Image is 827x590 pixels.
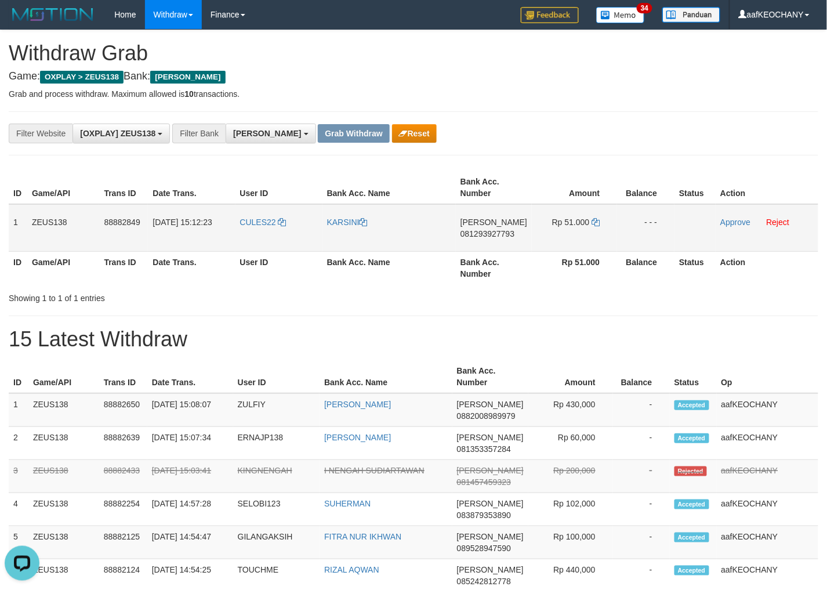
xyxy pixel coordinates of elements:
th: User ID [235,251,322,284]
img: MOTION_logo.png [9,6,97,23]
span: Rejected [674,466,707,476]
td: ZEUS138 [28,393,99,427]
div: Showing 1 to 1 of 1 entries [9,288,336,304]
td: - [613,526,670,559]
td: SELOBI123 [233,493,320,526]
span: [PERSON_NAME] [460,218,527,227]
a: KARSINI [327,218,368,227]
a: Approve [720,218,750,227]
td: ERNAJP138 [233,427,320,460]
span: Accepted [674,533,709,542]
button: Grab Withdraw [318,124,389,143]
span: [PERSON_NAME] [233,129,301,138]
th: Op [717,360,818,393]
img: panduan.png [662,7,720,23]
span: Accepted [674,400,709,410]
th: Rp 51.000 [532,251,617,284]
button: [PERSON_NAME] [226,124,315,143]
td: aafKEOCHANY [717,427,818,460]
span: Copy 081457459323 to clipboard [457,477,511,487]
th: User ID [233,360,320,393]
span: 34 [637,3,652,13]
td: ZULFIY [233,393,320,427]
td: aafKEOCHANY [717,526,818,559]
td: [DATE] 15:08:07 [147,393,233,427]
th: Bank Acc. Name [322,171,456,204]
th: Trans ID [99,251,148,284]
th: Date Trans. [148,171,235,204]
h4: Game: Bank: [9,71,818,82]
td: - [613,493,670,526]
th: Bank Acc. Number [456,251,532,284]
td: - [613,427,670,460]
td: aafKEOCHANY [717,460,818,493]
a: CULES22 [240,218,286,227]
td: ZEUS138 [28,526,99,559]
span: Copy 083879353890 to clipboard [457,511,511,520]
h1: Withdraw Grab [9,42,818,65]
th: Amount [532,171,617,204]
h1: 15 Latest Withdraw [9,328,818,351]
th: Trans ID [99,360,147,393]
a: FITRA NUR IKHWAN [324,532,401,541]
span: [PERSON_NAME] [457,499,524,508]
td: Rp 100,000 [528,526,613,559]
th: ID [9,171,27,204]
span: Copy 081353357284 to clipboard [457,444,511,454]
th: Amount [528,360,613,393]
td: 88882650 [99,393,147,427]
td: 2 [9,427,28,460]
th: Date Trans. [148,251,235,284]
th: ID [9,251,27,284]
a: [PERSON_NAME] [324,400,391,409]
th: Game/API [27,171,100,204]
td: Rp 430,000 [528,393,613,427]
td: KINGNENGAH [233,460,320,493]
img: Feedback.jpg [521,7,579,23]
th: Bank Acc. Number [452,360,528,393]
th: Status [674,171,716,204]
td: 4 [9,493,28,526]
td: GILANGAKSIH [233,526,320,559]
td: 1 [9,393,28,427]
p: Grab and process withdraw. Maximum allowed is transactions. [9,88,818,100]
td: [DATE] 15:03:41 [147,460,233,493]
td: 88882639 [99,427,147,460]
th: ID [9,360,28,393]
td: ZEUS138 [28,493,99,526]
td: - [613,460,670,493]
td: ZEUS138 [28,460,99,493]
button: Open LiveChat chat widget [5,5,39,39]
th: Action [716,171,818,204]
td: 1 [9,204,27,252]
td: 88882254 [99,493,147,526]
strong: 10 [184,89,194,99]
td: 88882125 [99,526,147,559]
th: Balance [617,251,674,284]
td: ZEUS138 [27,204,100,252]
td: Rp 200,000 [528,460,613,493]
button: [OXPLAY] ZEUS138 [72,124,170,143]
td: - - - [617,204,674,252]
span: [PERSON_NAME] [457,433,524,442]
td: Rp 102,000 [528,493,613,526]
span: Copy 089528947590 to clipboard [457,544,511,553]
span: Rp 51.000 [552,218,590,227]
td: aafKEOCHANY [717,393,818,427]
span: Copy 0882008989979 to clipboard [457,411,516,421]
th: Balance [613,360,670,393]
span: [OXPLAY] ZEUS138 [80,129,155,138]
th: Status [670,360,717,393]
td: [DATE] 14:54:47 [147,526,233,559]
a: RIZAL AQWAN [324,565,379,574]
td: ZEUS138 [28,427,99,460]
td: [DATE] 15:07:34 [147,427,233,460]
td: 5 [9,526,28,559]
span: Accepted [674,433,709,443]
span: OXPLAY > ZEUS138 [40,71,124,84]
th: Action [716,251,818,284]
th: Bank Acc. Name [320,360,452,393]
div: Filter Website [9,124,72,143]
th: Game/API [27,251,100,284]
th: Bank Acc. Number [456,171,532,204]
